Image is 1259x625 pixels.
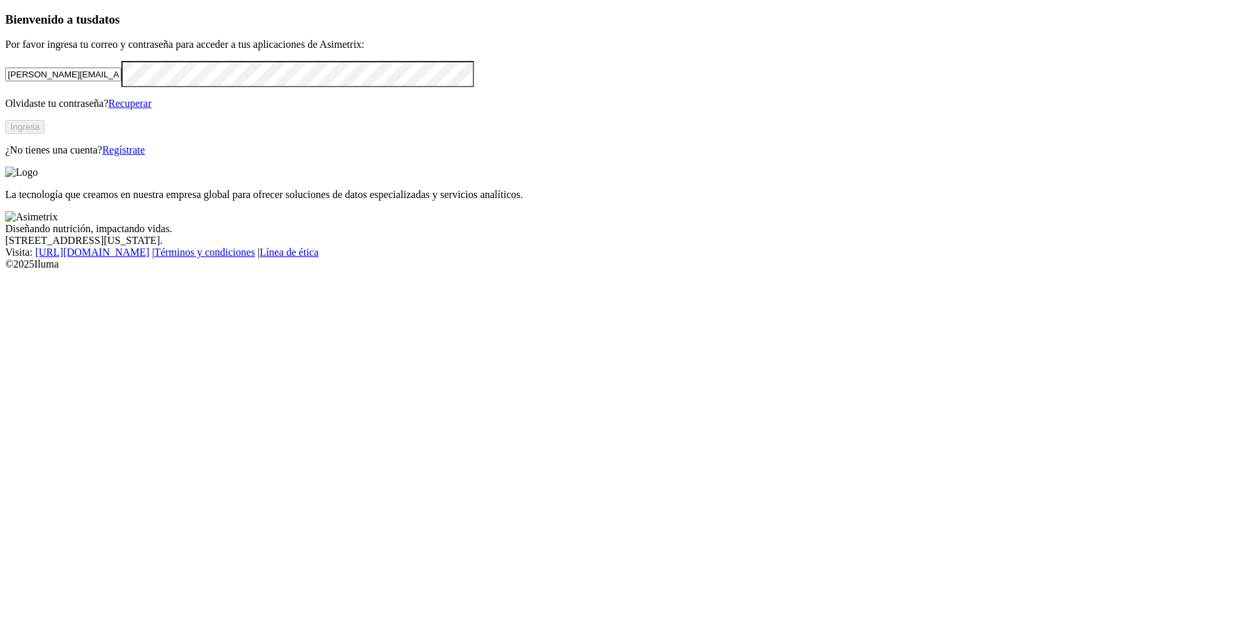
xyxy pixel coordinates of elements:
[5,235,1254,247] div: [STREET_ADDRESS][US_STATE].
[108,98,151,109] a: Recuperar
[5,98,1254,110] p: Olvidaste tu contraseña?
[260,247,319,258] a: Línea de ética
[5,68,121,81] input: Tu correo
[5,258,1254,270] div: © 2025 Iluma
[5,167,38,178] img: Logo
[5,223,1254,235] div: Diseñando nutrición, impactando vidas.
[92,12,120,26] span: datos
[102,144,145,155] a: Regístrate
[5,211,58,223] img: Asimetrix
[5,144,1254,156] p: ¿No tienes una cuenta?
[154,247,255,258] a: Términos y condiciones
[5,12,1254,27] h3: Bienvenido a tus
[5,247,1254,258] div: Visita : | |
[5,39,1254,50] p: Por favor ingresa tu correo y contraseña para acceder a tus aplicaciones de Asimetrix:
[5,120,45,134] button: Ingresa
[35,247,150,258] a: [URL][DOMAIN_NAME]
[5,189,1254,201] p: La tecnología que creamos en nuestra empresa global para ofrecer soluciones de datos especializad...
